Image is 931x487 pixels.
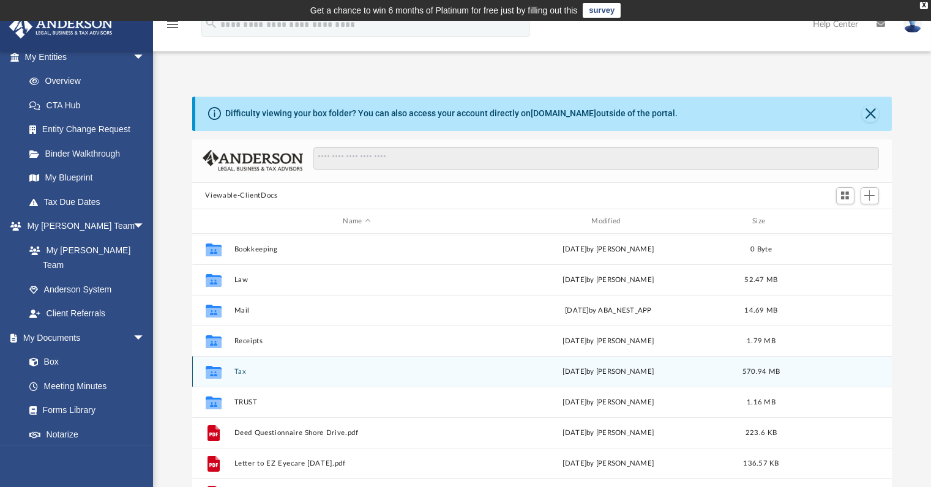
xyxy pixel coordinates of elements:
[485,336,731,347] div: [DATE] by [PERSON_NAME]
[861,187,879,204] button: Add
[17,302,157,326] a: Client Referrals
[234,429,480,437] button: Deed Questionnaire Shore Drive.pdf
[9,45,163,69] a: My Entitiesarrow_drop_down
[17,141,163,166] a: Binder Walkthrough
[750,246,772,253] span: 0 Byte
[133,214,157,239] span: arrow_drop_down
[17,398,151,423] a: Forms Library
[485,366,731,377] div: [DATE] by [PERSON_NAME]
[747,399,776,406] span: 1.16 MB
[485,216,731,227] div: Modified
[17,93,163,117] a: CTA Hub
[485,458,731,469] div: [DATE] by [PERSON_NAME]
[204,17,218,30] i: search
[205,190,277,201] button: Viewable-ClientDocs
[920,2,928,9] div: close
[17,422,157,447] a: Notarize
[743,460,779,467] span: 136.57 KB
[234,459,480,467] button: Letter to EZ Eyecare [DATE].pdf
[17,190,163,214] a: Tax Due Dates
[9,325,157,350] a: My Documentsarrow_drop_down
[745,429,776,436] span: 223.6 KB
[531,108,597,118] a: [DOMAIN_NAME]
[742,368,779,375] span: 570.94 MB
[133,45,157,70] span: arrow_drop_down
[744,307,777,314] span: 14.69 MB
[234,398,480,406] button: TRUST
[225,107,678,120] div: Difficulty viewing your box folder? You can also access your account directly on outside of the p...
[17,238,151,277] a: My [PERSON_NAME] Team
[313,147,878,170] input: Search files and folders
[485,275,731,286] div: [DATE] by [PERSON_NAME]
[234,245,480,253] button: Bookkeeping
[234,368,480,376] button: Tax
[747,338,776,344] span: 1.79 MB
[744,277,777,283] span: 52.47 MB
[485,305,731,316] div: [DATE] by ABA_NEST_APP
[17,374,157,398] a: Meeting Minutes
[9,214,157,239] a: My [PERSON_NAME] Teamarrow_drop_down
[17,69,163,94] a: Overview
[17,166,157,190] a: My Blueprint
[17,277,157,302] a: Anderson System
[165,23,180,32] a: menu
[485,428,731,439] div: [DATE] by [PERSON_NAME]
[836,187,854,204] button: Switch to Grid View
[234,307,480,314] button: Mail
[197,216,228,227] div: id
[233,216,479,227] div: Name
[234,337,480,345] button: Receipts
[17,350,151,374] a: Box
[485,397,731,408] div: [DATE] by [PERSON_NAME]
[583,3,621,18] a: survey
[903,15,922,33] img: User Pic
[6,15,116,39] img: Anderson Advisors Platinum Portal
[234,276,480,284] button: Law
[791,216,877,227] div: id
[862,105,879,122] button: Close
[736,216,785,227] div: Size
[165,17,180,32] i: menu
[133,325,157,351] span: arrow_drop_down
[310,3,578,18] div: Get a chance to win 6 months of Platinum for free just by filling out this
[485,244,731,255] div: [DATE] by [PERSON_NAME]
[17,117,163,142] a: Entity Change Request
